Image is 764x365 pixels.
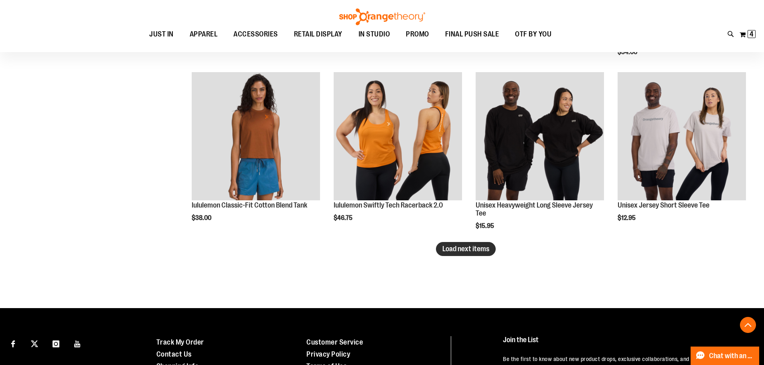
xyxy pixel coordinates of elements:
[614,68,750,242] div: product
[476,72,604,200] img: OTF Unisex Heavyweight Long Sleeve Jersey Tee Black
[503,336,746,351] h4: Join the List
[306,350,350,358] a: Privacy Policy
[445,25,499,43] span: FINAL PUSH SALE
[515,25,551,43] span: OTF BY YOU
[330,68,466,242] div: product
[334,72,462,202] a: lululemon Swiftly Tech Racerback 2.0
[437,25,507,44] a: FINAL PUSH SALE
[141,25,182,44] a: JUST IN
[442,245,489,253] span: Load next items
[436,242,496,256] button: Load next items
[618,48,638,56] span: $54.00
[618,201,709,209] a: Unisex Jersey Short Sleeve Tee
[182,25,226,43] a: APPAREL
[476,201,593,217] a: Unisex Heavyweight Long Sleeve Jersey Tee
[192,214,213,222] span: $38.00
[618,72,746,200] img: OTF Unisex Jersey SS Tee Grey
[476,72,604,202] a: OTF Unisex Heavyweight Long Sleeve Jersey Tee Black
[359,25,390,43] span: IN STUDIO
[618,72,746,202] a: OTF Unisex Jersey SS Tee Grey
[398,25,437,44] a: PROMO
[306,338,363,346] a: Customer Service
[618,214,637,222] span: $12.95
[156,338,204,346] a: Track My Order
[334,72,462,200] img: lululemon Swiftly Tech Racerback 2.0
[28,336,42,350] a: Visit our X page
[476,222,495,230] span: $15.95
[750,30,754,38] span: 4
[472,68,608,250] div: product
[334,201,443,209] a: lululemon Swiftly Tech Racerback 2.0
[31,340,38,347] img: Twitter
[192,72,320,202] a: lululemon Classic-Fit Cotton Blend Tank
[192,72,320,200] img: lululemon Classic-Fit Cotton Blend Tank
[709,352,754,360] span: Chat with an Expert
[691,347,760,365] button: Chat with an Expert
[156,350,192,358] a: Contact Us
[334,214,354,222] span: $46.75
[71,336,85,350] a: Visit our Youtube page
[49,336,63,350] a: Visit our Instagram page
[225,25,286,44] a: ACCESSORIES
[286,25,351,44] a: RETAIL DISPLAY
[351,25,398,44] a: IN STUDIO
[190,25,218,43] span: APPAREL
[6,336,20,350] a: Visit our Facebook page
[406,25,429,43] span: PROMO
[338,8,426,25] img: Shop Orangetheory
[503,355,746,363] p: Be the first to know about new product drops, exclusive collaborations, and shopping events!
[294,25,342,43] span: RETAIL DISPLAY
[188,68,324,242] div: product
[192,201,307,209] a: lululemon Classic-Fit Cotton Blend Tank
[740,317,756,333] button: Back To Top
[149,25,174,43] span: JUST IN
[507,25,559,44] a: OTF BY YOU
[233,25,278,43] span: ACCESSORIES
